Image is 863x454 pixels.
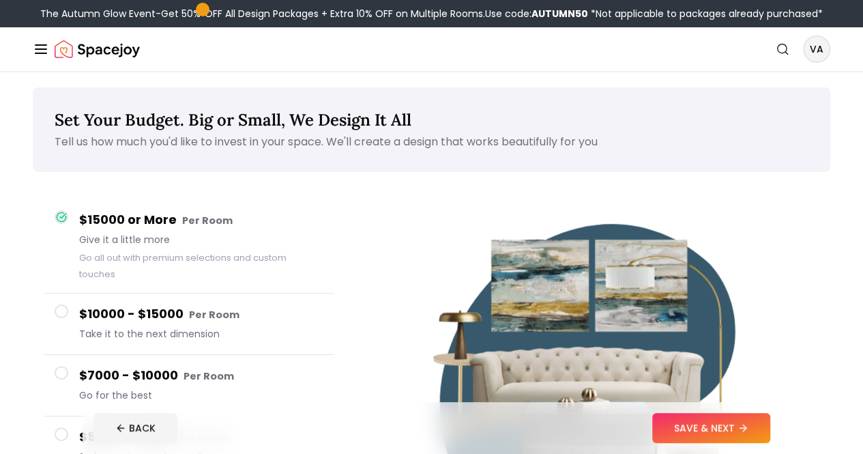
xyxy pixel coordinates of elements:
b: AUTUMN50 [531,7,588,20]
button: SAVE & NEXT [652,413,770,443]
h4: $5000 - $7000 [79,427,323,447]
button: $15000 or More Per RoomGive it a little moreGo all out with premium selections and custom touches [44,199,334,294]
h4: $15000 or More [79,210,323,230]
nav: Global [33,27,830,71]
span: VA [804,37,829,61]
span: Set Your Budget. Big or Small, We Design It All [55,109,411,130]
h4: $7000 - $10000 [79,366,323,386]
span: Go for the best [79,388,323,402]
small: Per Room [182,214,233,227]
span: Take it to the next dimension [79,327,323,341]
p: Tell us how much you'd like to invest in your space. We'll create a design that works beautifully... [55,134,808,150]
span: *Not applicable to packages already purchased* [588,7,823,20]
button: $10000 - $15000 Per RoomTake it to the next dimension [44,294,334,355]
button: $7000 - $10000 Per RoomGo for the best [44,355,334,416]
span: Give it a little more [79,233,323,246]
div: The Autumn Glow Event-Get 50% OFF All Design Packages + Extra 10% OFF on Multiple Rooms. [40,7,823,20]
small: Per Room [184,369,234,383]
a: Spacejoy [55,36,140,63]
button: BACK [93,413,177,443]
h4: $10000 - $15000 [79,304,323,324]
span: Use code: [485,7,588,20]
button: VA [803,36,830,63]
small: Per Room [189,308,239,322]
small: Go all out with premium selections and custom touches [79,252,287,280]
img: Spacejoy Logo [55,36,140,63]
